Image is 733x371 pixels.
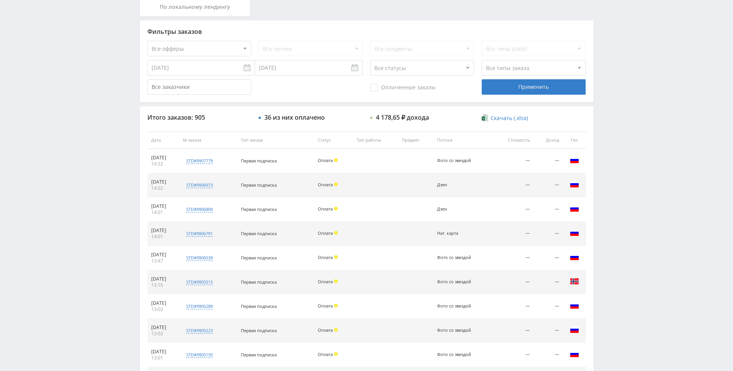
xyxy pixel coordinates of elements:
img: rus.png [570,349,579,359]
span: Оплата [318,230,333,236]
span: Оплата [318,327,333,333]
span: Холд [334,207,338,211]
td: — [492,294,533,319]
td: — [492,343,533,367]
th: Доход [534,132,563,149]
td: — [534,294,563,319]
span: Холд [334,182,338,186]
div: [DATE] [151,155,175,161]
td: — [492,149,533,173]
span: Холд [334,255,338,259]
td: — [534,173,563,197]
span: Холд [334,279,338,283]
div: Дзен [437,182,472,187]
td: — [534,246,563,270]
span: Холд [334,231,338,235]
div: 14:02 [151,185,175,191]
div: Фото со звездой [437,279,472,284]
span: Первая подписка [241,231,277,236]
img: nor.png [570,277,579,286]
span: Оплата [318,182,333,187]
div: std#9905223 [186,328,213,334]
div: Итого заказов: 905 [147,114,251,121]
img: rus.png [570,155,579,165]
a: Скачать (.xlsx) [482,114,528,122]
th: Статус [314,132,353,149]
img: rus.png [570,301,579,310]
span: Холд [334,158,338,162]
td: — [534,149,563,173]
span: Первая подписка [241,182,277,188]
span: Оплаченные заказы [370,84,436,92]
div: 13:02 [151,331,175,337]
span: Оплата [318,351,333,357]
span: Оплата [318,206,333,212]
div: std#9906791 [186,231,213,237]
span: Оплата [318,279,333,284]
div: std#9905515 [186,279,213,285]
span: Первая подписка [241,352,277,358]
div: 14:01 [151,209,175,216]
span: Первая подписка [241,255,277,261]
td: — [492,319,533,343]
div: 14:01 [151,234,175,240]
img: rus.png [570,252,579,262]
th: Гео [563,132,586,149]
div: std#9905150 [186,352,213,358]
span: Холд [334,352,338,356]
td: — [534,222,563,246]
td: — [492,270,533,294]
td: — [534,197,563,222]
div: [DATE] [151,300,175,306]
div: Фильтры заказов [147,28,586,35]
div: 13:47 [151,258,175,264]
div: 14:32 [151,161,175,167]
img: xlsx [482,114,488,122]
th: Тип работы [353,132,398,149]
td: — [492,246,533,270]
div: 13:16 [151,282,175,288]
span: Первая подписка [241,303,277,309]
span: Оплата [318,254,333,260]
div: Фото со звездой [437,255,472,260]
span: Первая подписка [241,279,277,285]
span: Холд [334,328,338,332]
div: [DATE] [151,179,175,185]
span: Скачать (.xlsx) [491,115,528,121]
div: [DATE] [151,349,175,355]
div: std#9905289 [186,303,213,309]
img: rus.png [570,204,579,213]
th: Стоимость [492,132,533,149]
div: Дзен [437,207,472,212]
th: Предмет [398,132,434,149]
div: std#9906973 [186,182,213,188]
div: Фото со звездой [437,304,472,309]
div: [DATE] [151,324,175,331]
div: 13:02 [151,306,175,313]
span: Оплата [318,303,333,309]
div: [DATE] [151,276,175,282]
img: rus.png [570,325,579,334]
span: Холд [334,304,338,307]
td: — [492,173,533,197]
div: std#9906539 [186,255,213,261]
div: Фото со звездой [437,328,472,333]
div: Применить [482,79,586,95]
div: Фото со звездой [437,158,472,163]
th: Тип заказа [237,132,314,149]
span: Первая подписка [241,206,277,212]
img: rus.png [570,180,579,189]
div: 4 178,65 ₽ дохода [376,114,429,121]
div: Нат. карта [437,231,472,236]
img: rus.png [570,228,579,237]
div: [DATE] [151,203,175,209]
div: [DATE] [151,252,175,258]
td: — [492,197,533,222]
div: Фото со звездой [437,352,472,357]
span: Первая подписка [241,328,277,333]
td: — [534,270,563,294]
td: — [534,319,563,343]
div: 36 из них оплачено [264,114,325,121]
span: Первая подписка [241,158,277,164]
td: — [492,222,533,246]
